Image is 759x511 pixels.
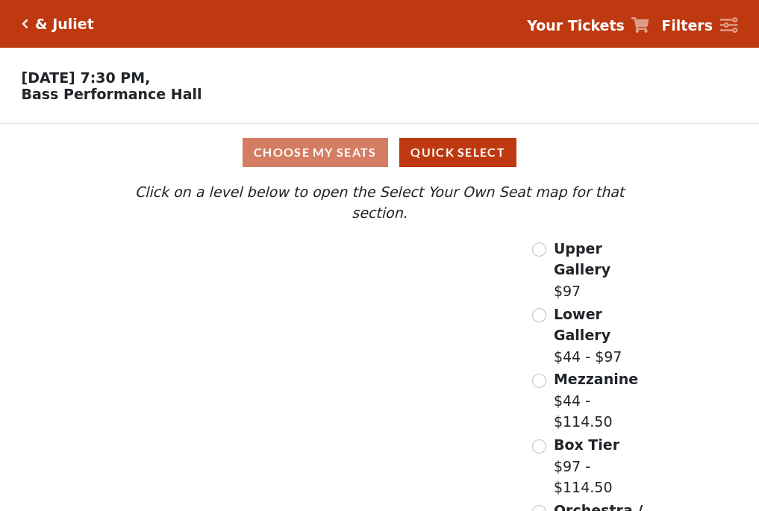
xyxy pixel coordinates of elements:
span: Lower Gallery [554,306,610,344]
span: Upper Gallery [554,240,610,278]
label: $97 - $114.50 [554,434,654,498]
a: Filters [661,15,737,37]
label: $44 - $114.50 [554,369,654,433]
h5: & Juliet [35,16,94,33]
strong: Your Tickets [527,17,625,34]
span: Mezzanine [554,371,638,387]
a: Your Tickets [527,15,649,37]
label: $44 - $97 [554,304,654,368]
path: Lower Gallery - Seats Available: 82 [190,278,367,334]
span: Box Tier [554,436,619,453]
button: Quick Select [399,138,516,167]
path: Orchestra / Parterre Circle - Seats Available: 20 [270,384,440,486]
label: $97 [554,238,654,302]
a: Click here to go back to filters [22,19,28,29]
strong: Filters [661,17,713,34]
p: Click on a level below to open the Select Your Own Seat map for that section. [105,181,653,224]
path: Upper Gallery - Seats Available: 304 [178,245,345,286]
